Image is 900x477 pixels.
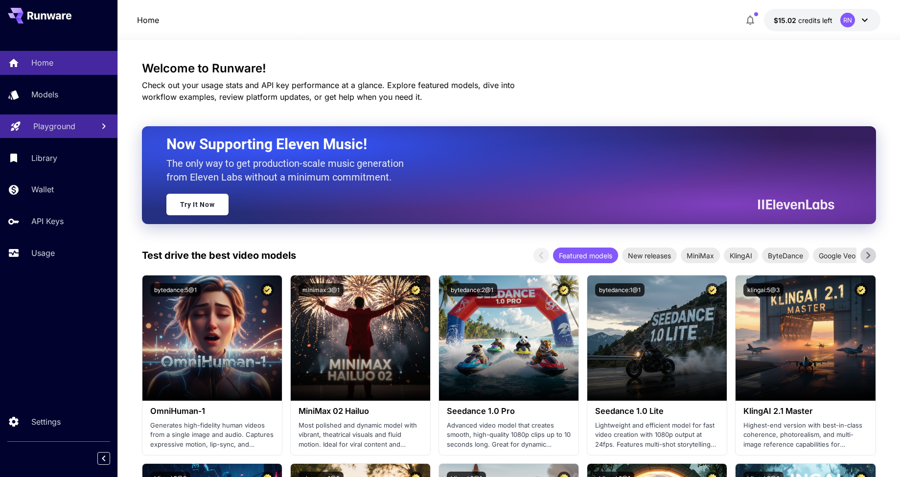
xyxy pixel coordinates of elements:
[798,16,832,24] span: credits left
[557,283,571,296] button: Certified Model – Vetted for best performance and includes a commercial license.
[150,421,274,450] p: Generates high-fidelity human videos from a single image and audio. Captures expressive motion, l...
[774,15,832,25] div: $15.01882
[681,250,720,261] span: MiniMax
[299,407,422,416] h3: MiniMax 02 Hailuo
[724,250,758,261] span: KlingAI
[31,152,57,164] p: Library
[31,57,53,68] p: Home
[774,16,798,24] span: $15.02
[595,283,645,296] button: bytedance:1@1
[743,407,867,416] h3: KlingAI 2.1 Master
[33,120,75,132] p: Playground
[447,421,571,450] p: Advanced video model that creates smooth, high-quality 1080p clips up to 10 seconds long. Great f...
[31,247,55,259] p: Usage
[150,407,274,416] h3: OmniHuman‑1
[261,283,274,296] button: Certified Model – Vetted for best performance and includes a commercial license.
[166,135,827,154] h2: Now Supporting Eleven Music!
[813,250,861,261] span: Google Veo
[854,283,868,296] button: Certified Model – Vetted for best performance and includes a commercial license.
[764,9,880,31] button: $15.01882RN
[622,250,677,261] span: New releases
[142,275,282,401] img: alt
[31,183,54,195] p: Wallet
[840,13,855,27] div: RN
[31,89,58,100] p: Models
[762,250,809,261] span: ByteDance
[736,275,875,401] img: alt
[31,215,64,227] p: API Keys
[166,157,411,184] p: The only way to get production-scale music generation from Eleven Labs without a minimum commitment.
[447,407,571,416] h3: Seedance 1.0 Pro
[587,275,727,401] img: alt
[299,421,422,450] p: Most polished and dynamic model with vibrant, theatrical visuals and fluid motion. Ideal for vira...
[439,275,578,401] img: alt
[706,283,719,296] button: Certified Model – Vetted for best performance and includes a commercial license.
[142,62,876,75] h3: Welcome to Runware!
[97,452,110,465] button: Collapse sidebar
[142,248,296,263] p: Test drive the best video models
[142,80,515,102] span: Check out your usage stats and API key performance at a glance. Explore featured models, dive int...
[291,275,430,401] img: alt
[137,14,159,26] nav: breadcrumb
[595,407,719,416] h3: Seedance 1.0 Lite
[681,248,720,263] div: MiniMax
[447,283,497,296] button: bytedance:2@1
[137,14,159,26] a: Home
[743,283,784,296] button: klingai:5@3
[31,416,61,428] p: Settings
[105,450,117,467] div: Collapse sidebar
[595,421,719,450] p: Lightweight and efficient model for fast video creation with 1080p output at 24fps. Features mult...
[409,283,422,296] button: Certified Model – Vetted for best performance and includes a commercial license.
[743,421,867,450] p: Highest-end version with best-in-class coherence, photorealism, and multi-image reference capabil...
[813,248,861,263] div: Google Veo
[724,248,758,263] div: KlingAI
[299,283,344,296] button: minimax:3@1
[622,248,677,263] div: New releases
[553,248,618,263] div: Featured models
[762,248,809,263] div: ByteDance
[150,283,201,296] button: bytedance:5@1
[553,250,618,261] span: Featured models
